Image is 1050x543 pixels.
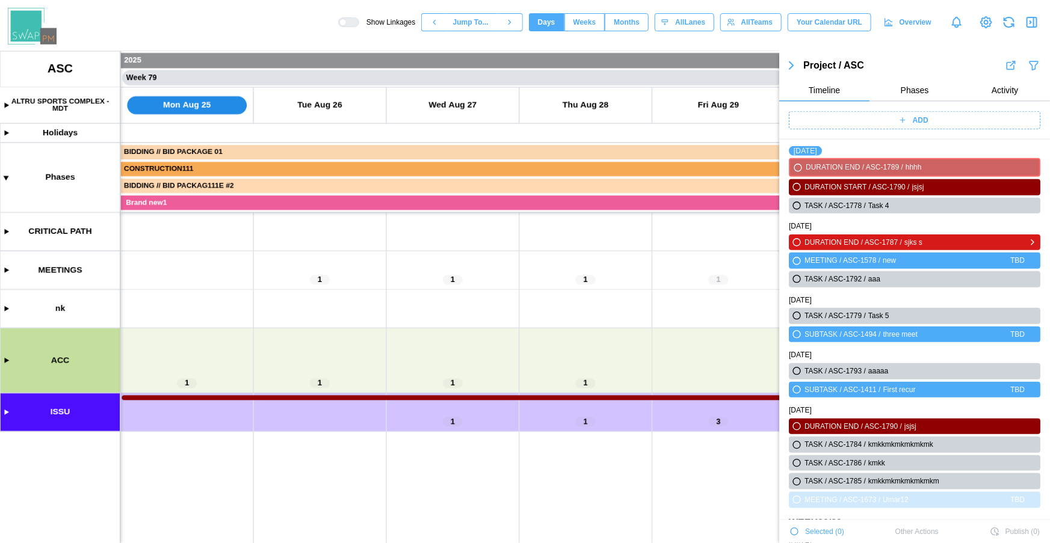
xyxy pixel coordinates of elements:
[868,439,1025,450] div: kmkkmkmkmkmkmk
[804,274,866,285] div: TASK / ASC-1792 /
[904,421,1025,432] div: jsjsj
[789,523,845,541] button: Selected (0)
[900,14,931,31] span: Overview
[883,329,1008,340] div: three meet
[1010,255,1025,266] div: TBD
[789,405,812,416] a: [DATE]
[912,182,1025,193] div: jsjsj
[906,162,1024,173] div: hhhh
[804,200,866,212] div: TASK / ASC-1778 /
[1010,494,1025,506] div: TBD
[789,295,812,306] a: [DATE]
[978,14,995,31] a: View Project
[359,17,415,27] span: Show Linkages
[804,439,866,450] div: TASK / ASC-1784 /
[868,458,1025,469] div: kmkk
[1024,14,1040,31] button: Close Drawer
[741,14,773,31] span: All Teams
[804,458,866,469] div: TASK / ASC-1786 /
[804,366,866,377] div: TASK / ASC-1793 /
[804,494,880,506] div: MEETING / ASC-1673 /
[1027,59,1040,72] button: Filter
[883,255,1008,266] div: new
[883,494,1008,506] div: Umar12
[913,112,928,129] span: ADD
[789,349,812,361] a: [DATE]
[804,237,902,248] div: DURATION END / ASC-1787 /
[803,58,1004,73] div: Project / ASC
[789,221,812,232] a: [DATE]
[804,255,880,266] div: MEETING / ASC-1578 /
[794,147,817,155] a: [DATE]
[804,182,910,193] div: ENDS FRI AUG 29 2025
[804,421,902,432] div: DURATION END / ASC-1790 /
[614,14,640,31] span: Months
[992,86,1018,94] span: Activity
[804,384,881,396] div: SUBTASK / ASC-1411 /
[573,14,596,31] span: Weeks
[806,162,903,173] div: DURATION END / ASC-1789 /
[868,366,1025,377] div: aaaaa
[804,329,881,340] div: SUBTASK / ASC-1494 /
[804,476,866,487] div: TASK / ASC-1785 /
[1004,59,1018,72] button: Export Results
[789,516,842,531] a: WEEK 80 / 89
[805,523,844,540] span: Selected ( 0 )
[901,86,929,94] span: Phases
[868,476,1025,487] div: kmkkmkmkmkmkmkm
[868,200,1025,212] div: Task 4
[1027,237,1038,248] button: Manage Duration
[868,274,1025,285] div: aaa
[883,384,1008,396] div: First recur
[8,8,57,44] img: Swap PM Logo
[1001,14,1018,31] button: Refresh Grid
[947,12,967,32] a: Notifications
[453,14,489,31] span: Jump To...
[804,310,866,322] div: TASK / ASC-1779 /
[809,86,840,94] span: Timeline
[797,14,862,31] span: Your Calendar URL
[1010,329,1025,340] div: TBD
[904,237,1025,248] div: sjks s
[538,14,555,31] span: Days
[1010,384,1025,396] div: TBD
[868,310,1025,322] div: Task 5
[675,14,705,31] span: All Lanes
